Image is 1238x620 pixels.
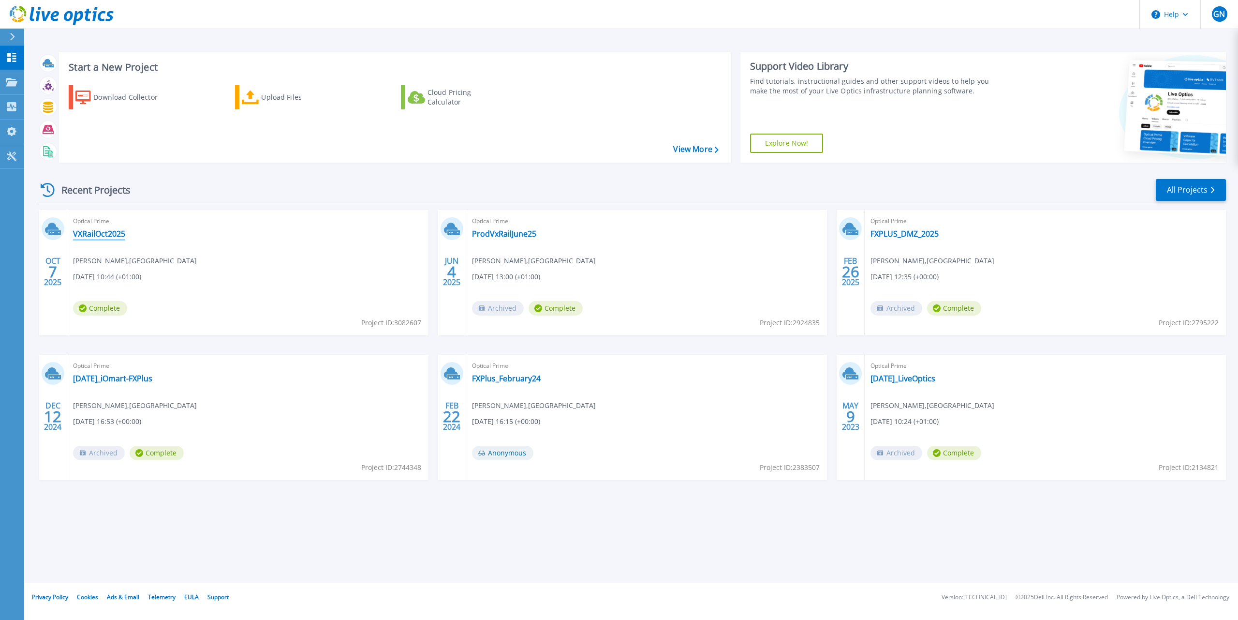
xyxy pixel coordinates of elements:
[401,85,509,109] a: Cloud Pricing Calculator
[73,374,152,383] a: [DATE]_iOmart-FXPlus
[427,88,505,107] div: Cloud Pricing Calculator
[870,446,922,460] span: Archived
[472,374,541,383] a: FXPlus_February24
[846,412,855,421] span: 9
[841,399,860,434] div: MAY 2023
[927,301,981,316] span: Complete
[44,399,62,434] div: DEC 2024
[472,400,596,411] span: [PERSON_NAME] , [GEOGRAPHIC_DATA]
[361,462,421,473] span: Project ID: 2744348
[870,361,1220,371] span: Optical Prime
[760,462,820,473] span: Project ID: 2383507
[472,446,533,460] span: Anonymous
[93,88,171,107] div: Download Collector
[69,85,177,109] a: Download Collector
[870,272,939,282] span: [DATE] 12:35 (+00:00)
[69,62,718,73] h3: Start a New Project
[73,301,127,316] span: Complete
[73,216,423,227] span: Optical Prime
[472,256,596,266] span: [PERSON_NAME] , [GEOGRAPHIC_DATA]
[472,229,536,239] a: ProdVxRailJune25
[942,594,1007,601] li: Version: [TECHNICAL_ID]
[73,416,141,427] span: [DATE] 16:53 (+00:00)
[472,416,540,427] span: [DATE] 16:15 (+00:00)
[673,145,718,154] a: View More
[870,416,939,427] span: [DATE] 10:24 (+01:00)
[73,446,125,460] span: Archived
[1159,462,1219,473] span: Project ID: 2134821
[442,254,461,289] div: JUN 2025
[107,593,139,601] a: Ads & Email
[44,412,61,421] span: 12
[472,301,524,316] span: Archived
[841,254,860,289] div: FEB 2025
[361,318,421,328] span: Project ID: 3082607
[447,268,456,276] span: 4
[44,254,62,289] div: OCT 2025
[77,593,98,601] a: Cookies
[73,361,423,371] span: Optical Prime
[130,446,184,460] span: Complete
[73,229,125,239] a: VXRailOct2025
[73,256,197,266] span: [PERSON_NAME] , [GEOGRAPHIC_DATA]
[870,400,994,411] span: [PERSON_NAME] , [GEOGRAPHIC_DATA]
[48,268,57,276] span: 7
[870,374,935,383] a: [DATE]_LiveOptics
[870,216,1220,227] span: Optical Prime
[870,256,994,266] span: [PERSON_NAME] , [GEOGRAPHIC_DATA]
[443,412,460,421] span: 22
[37,178,144,202] div: Recent Projects
[529,301,583,316] span: Complete
[1117,594,1229,601] li: Powered by Live Optics, a Dell Technology
[750,134,824,153] a: Explore Now!
[207,593,229,601] a: Support
[235,85,343,109] a: Upload Files
[1213,10,1225,18] span: GN
[73,272,141,282] span: [DATE] 10:44 (+01:00)
[472,361,822,371] span: Optical Prime
[1156,179,1226,201] a: All Projects
[184,593,199,601] a: EULA
[842,268,859,276] span: 26
[148,593,176,601] a: Telemetry
[870,301,922,316] span: Archived
[870,229,939,239] a: FXPLUS_DMZ_2025
[442,399,461,434] div: FEB 2024
[927,446,981,460] span: Complete
[1159,318,1219,328] span: Project ID: 2795222
[32,593,68,601] a: Privacy Policy
[472,272,540,282] span: [DATE] 13:00 (+01:00)
[261,88,339,107] div: Upload Files
[760,318,820,328] span: Project ID: 2924835
[750,76,1001,96] div: Find tutorials, instructional guides and other support videos to help you make the most of your L...
[750,60,1001,73] div: Support Video Library
[472,216,822,227] span: Optical Prime
[1016,594,1108,601] li: © 2025 Dell Inc. All Rights Reserved
[73,400,197,411] span: [PERSON_NAME] , [GEOGRAPHIC_DATA]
